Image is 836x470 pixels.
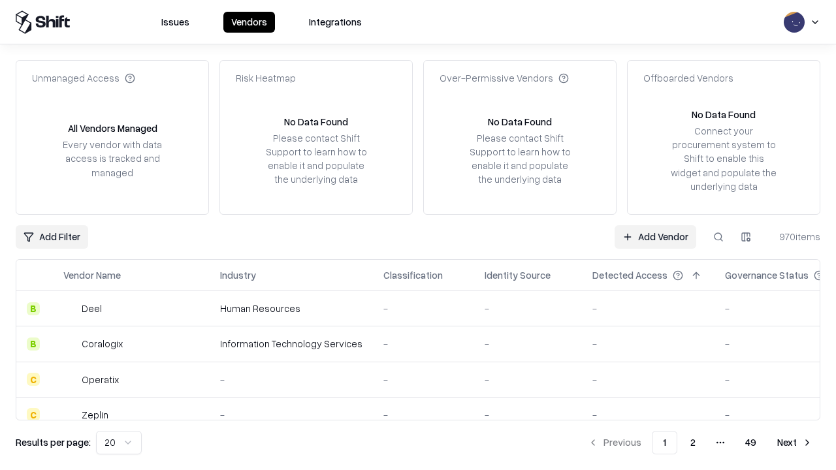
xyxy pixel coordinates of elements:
[692,108,756,121] div: No Data Found
[220,302,362,315] div: Human Resources
[643,71,733,85] div: Offboarded Vendors
[485,337,571,351] div: -
[27,408,40,421] div: C
[592,302,704,315] div: -
[592,408,704,422] div: -
[652,431,677,454] button: 1
[220,268,256,282] div: Industry
[769,431,820,454] button: Next
[63,337,76,351] img: Coralogix
[301,12,370,33] button: Integrations
[383,337,464,351] div: -
[220,337,362,351] div: Information Technology Services
[63,268,121,282] div: Vendor Name
[383,408,464,422] div: -
[669,124,778,193] div: Connect your procurement system to Shift to enable this widget and populate the underlying data
[466,131,574,187] div: Please contact Shift Support to learn how to enable it and populate the underlying data
[27,337,40,351] div: B
[82,302,102,315] div: Deel
[16,435,91,449] p: Results per page:
[735,431,767,454] button: 49
[27,373,40,386] div: C
[383,302,464,315] div: -
[592,268,667,282] div: Detected Access
[383,268,443,282] div: Classification
[58,138,167,179] div: Every vendor with data access is tracked and managed
[223,12,275,33] button: Vendors
[592,337,704,351] div: -
[485,302,571,315] div: -
[488,115,552,129] div: No Data Found
[592,373,704,386] div: -
[725,268,809,282] div: Governance Status
[485,268,551,282] div: Identity Source
[768,230,820,243] div: 970 items
[485,408,571,422] div: -
[220,373,362,386] div: -
[580,431,820,454] nav: pagination
[485,373,571,386] div: -
[220,408,362,422] div: -
[68,121,157,135] div: All Vendors Managed
[63,373,76,386] img: Operatix
[27,302,40,315] div: B
[284,115,348,129] div: No Data Found
[63,302,76,315] img: Deel
[236,71,296,85] div: Risk Heatmap
[82,373,119,386] div: Operatix
[383,373,464,386] div: -
[153,12,197,33] button: Issues
[262,131,370,187] div: Please contact Shift Support to learn how to enable it and populate the underlying data
[32,71,135,85] div: Unmanaged Access
[680,431,706,454] button: 2
[16,225,88,249] button: Add Filter
[82,337,123,351] div: Coralogix
[63,408,76,421] img: Zeplin
[440,71,569,85] div: Over-Permissive Vendors
[82,408,108,422] div: Zeplin
[615,225,696,249] a: Add Vendor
